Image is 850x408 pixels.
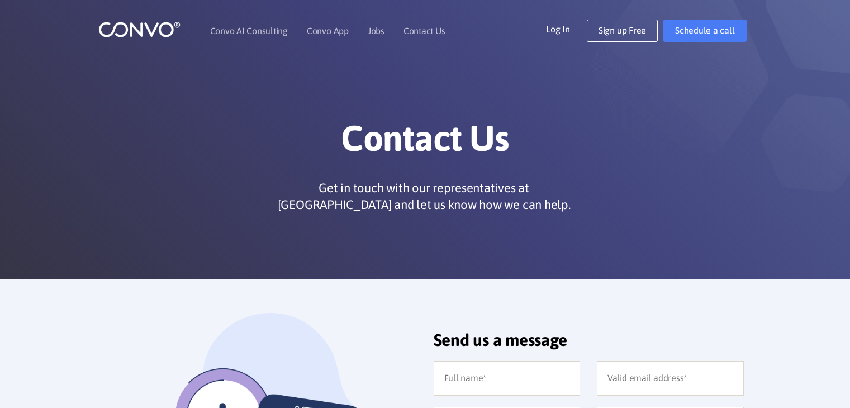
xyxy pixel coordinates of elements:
a: Log In [546,20,587,37]
a: Schedule a call [663,20,746,42]
input: Valid email address* [597,361,744,396]
img: logo_1.png [98,21,181,38]
a: Jobs [368,26,384,35]
a: Contact Us [403,26,445,35]
a: Sign up Free [587,20,658,42]
h1: Contact Us [115,117,735,168]
a: Convo App [307,26,349,35]
h2: Send us a message [434,330,744,358]
p: Get in touch with our representatives at [GEOGRAPHIC_DATA] and let us know how we can help. [273,179,575,213]
a: Convo AI Consulting [210,26,288,35]
input: Full name* [434,361,581,396]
